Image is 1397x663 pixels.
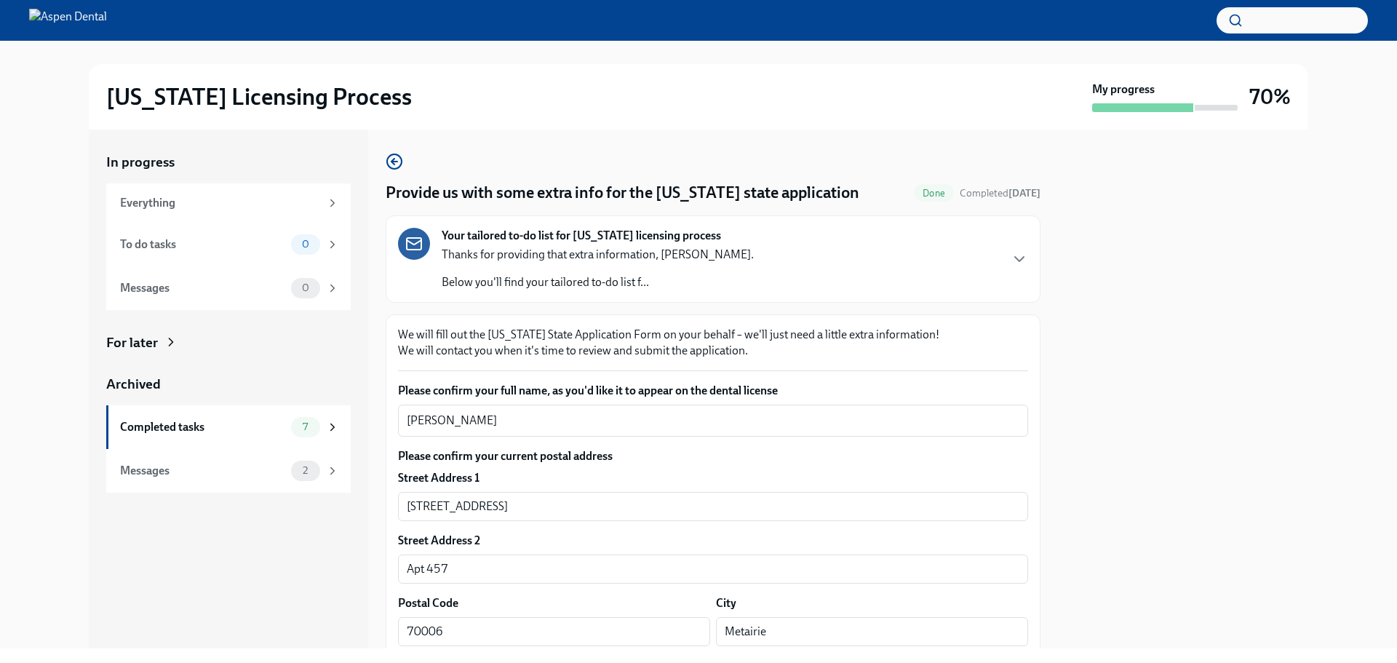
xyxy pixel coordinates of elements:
span: 7 [294,421,317,432]
span: 0 [293,282,318,293]
strong: [DATE] [1008,187,1040,199]
label: Please confirm your current postal address [398,448,1028,464]
a: Messages2 [106,449,351,493]
span: 0 [293,239,318,250]
div: For later [106,333,158,352]
a: Completed tasks7 [106,405,351,449]
label: Street Address 2 [398,533,480,549]
a: For later [106,333,351,352]
p: We will fill out the [US_STATE] State Application Form on your behalf – we'll just need a little ... [398,327,1028,359]
p: Below you'll find your tailored to-do list f... [442,274,754,290]
a: Messages0 [106,266,351,310]
div: Messages [120,463,285,479]
a: In progress [106,153,351,172]
strong: Your tailored to-do list for [US_STATE] licensing process [442,228,721,244]
span: 2 [294,465,317,476]
h4: Provide us with some extra info for the [US_STATE] state application [386,182,859,204]
div: To do tasks [120,237,285,253]
div: Messages [120,280,285,296]
div: Everything [120,195,320,211]
p: Thanks for providing that extra information, [PERSON_NAME]. [442,247,754,263]
h2: [US_STATE] Licensing Process [106,82,412,111]
img: Aspen Dental [29,9,107,32]
strong: My progress [1092,82,1155,98]
a: Everything [106,183,351,223]
label: Please confirm your full name, as you'd like it to appear on the dental license [398,383,1028,399]
a: Archived [106,375,351,394]
label: Postal Code [398,595,458,611]
label: Street Address 1 [398,470,479,486]
span: September 25th, 2025 19:21 [960,186,1040,200]
textarea: [PERSON_NAME] [407,412,1019,429]
span: Completed [960,187,1040,199]
h3: 70% [1249,84,1291,110]
label: City [716,595,736,611]
div: Completed tasks [120,419,285,435]
span: Done [914,188,954,199]
a: To do tasks0 [106,223,351,266]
